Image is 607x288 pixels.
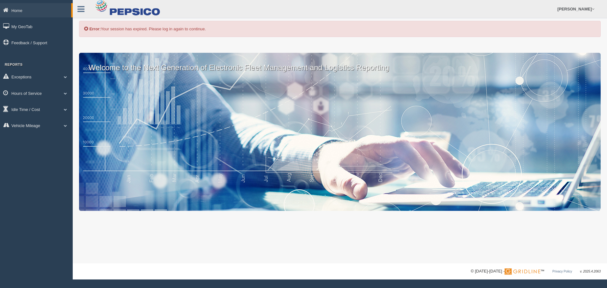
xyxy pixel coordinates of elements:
a: Privacy Policy [552,270,572,273]
div: Your session has expired. Please log in again to continue. [79,21,601,37]
p: Welcome to the Next Generation of Electronic Fleet Management and Logistics Reporting [79,53,601,73]
img: Gridline [505,268,540,275]
span: v. 2025.4.2063 [580,270,601,273]
div: © [DATE]-[DATE] - ™ [471,268,601,275]
b: Error: [89,27,101,31]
